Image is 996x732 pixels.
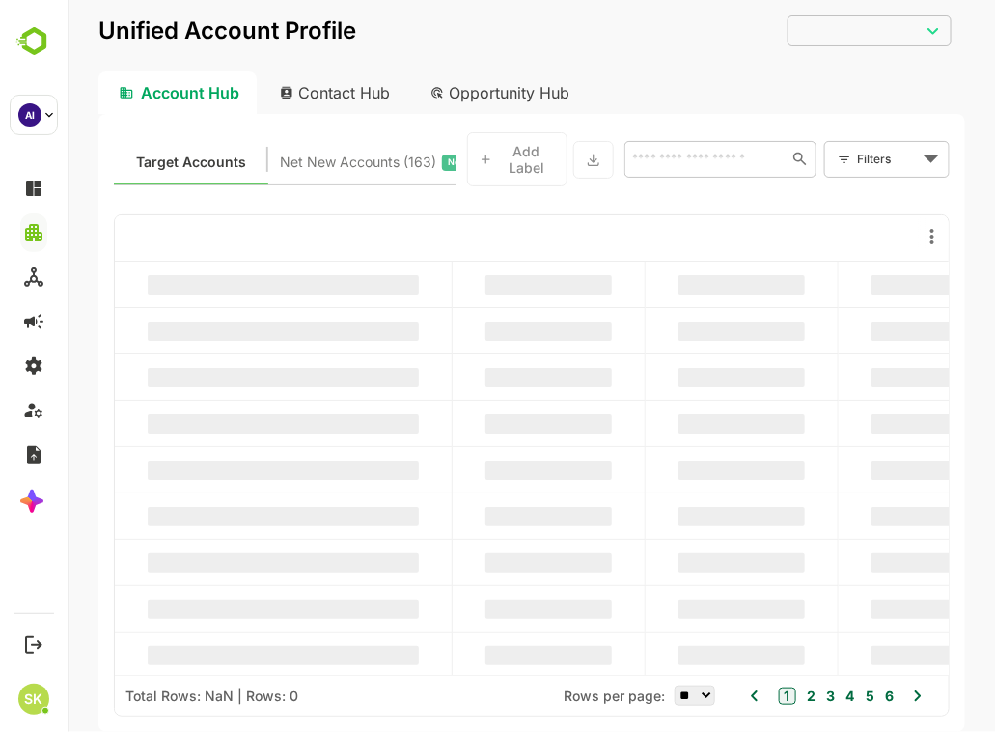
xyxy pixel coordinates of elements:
button: 2 [734,686,748,707]
div: Filters [788,139,882,180]
button: Logout [20,632,46,658]
span: Known accounts you’ve identified to target - imported from CRM, Offline upload, or promoted from ... [69,150,179,175]
p: Unified Account Profile [31,19,289,42]
div: ​ [720,14,884,47]
button: 3 [754,686,767,707]
div: Contact Hub [197,71,340,114]
button: 5 [793,686,807,707]
div: Total Rows: NaN | Rows: 0 [58,688,231,704]
button: 6 [813,686,826,707]
div: AI [18,103,41,127]
div: SK [18,684,49,715]
button: Export the selected data as CSV [506,141,546,179]
button: 4 [774,686,788,707]
button: 1 [711,688,729,705]
span: Net New Accounts ( 163 ) [212,150,369,175]
div: Newly surfaced ICP-fit accounts from Intent, Website, LinkedIn, and other engagement signals. [212,150,405,175]
img: BambooboxLogoMark.f1c84d78b4c51b1a7b5f700c9845e183.svg [10,23,59,60]
span: New [380,150,400,175]
button: Add Label [400,132,500,186]
div: Opportunity Hub [347,71,519,114]
div: Account Hub [31,71,189,114]
span: Rows per page: [496,688,597,704]
div: Filters [789,149,851,169]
